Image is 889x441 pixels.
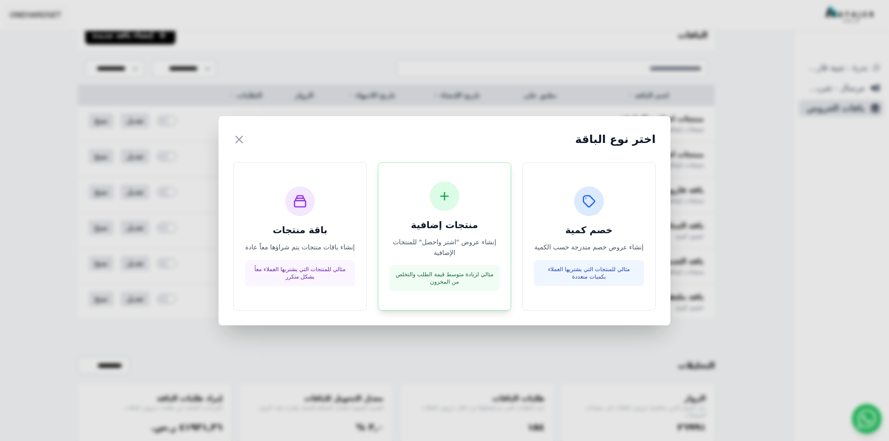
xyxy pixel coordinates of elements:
h3: باقة منتجات [245,224,355,236]
button: × [233,131,245,148]
p: مثالي للمنتجات التي يشتريها العملاء بكميات متعددة [539,266,639,280]
h2: اختر نوع الباقة [575,132,656,147]
p: مثالي لزيادة متوسط قيمة الطلب والتخلص من المخزون [395,271,494,286]
h3: خصم كمية [534,224,644,236]
p: إنشاء عروض "اشتر واحصل" للمنتجات الإضافية [389,237,500,258]
p: إنشاء عروض خصم متدرجة حسب الكمية [534,242,644,253]
p: مثالي للمنتجات التي يشتريها العملاء معاً بشكل متكرر [250,266,350,280]
h3: منتجات إضافية [389,218,500,231]
p: إنشاء باقات منتجات يتم شراؤها معاً عادة [245,242,355,253]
